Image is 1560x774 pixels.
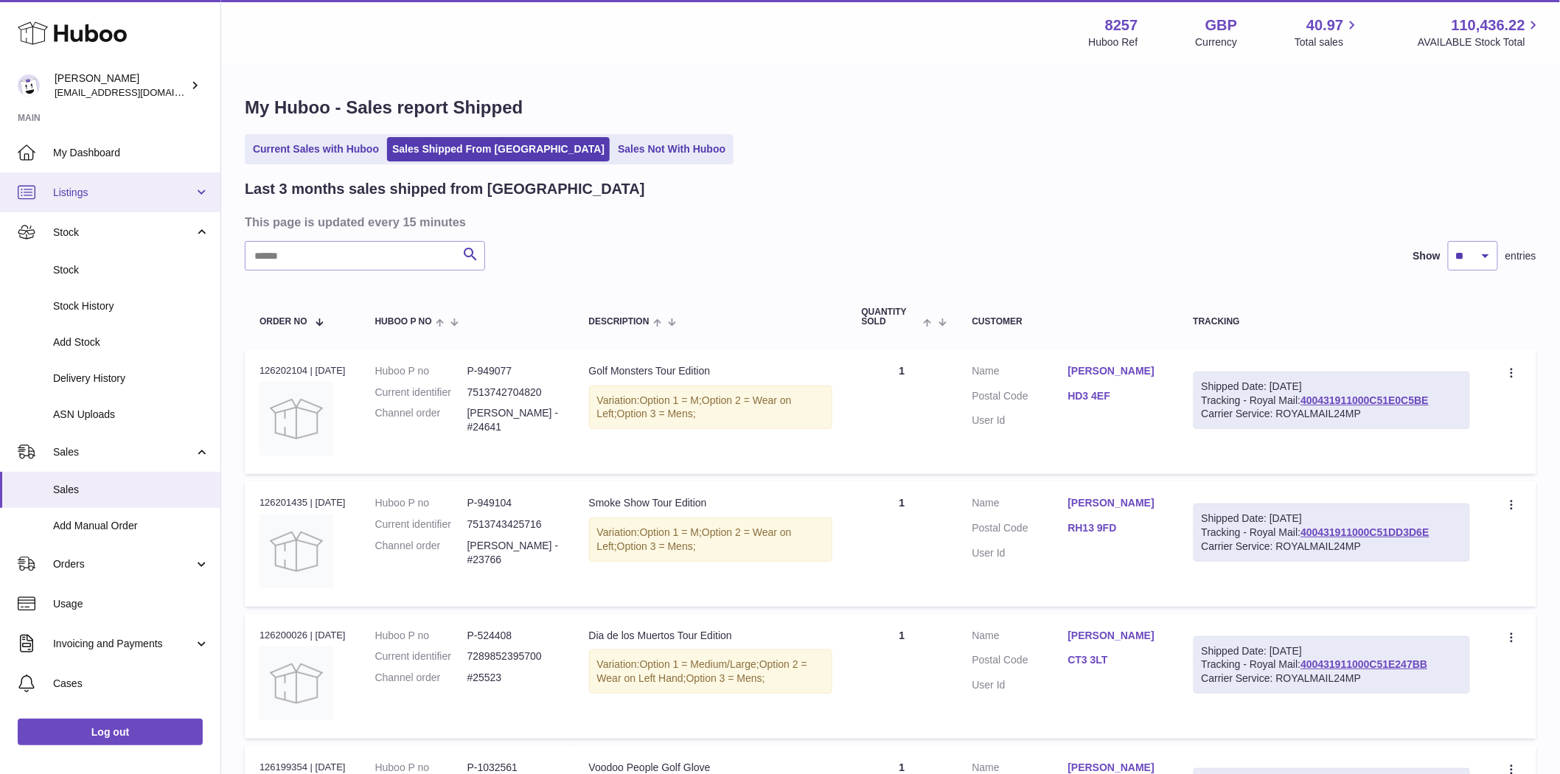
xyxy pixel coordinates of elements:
dt: Huboo P no [375,496,467,510]
img: internalAdmin-8257@internal.huboo.com [18,74,40,97]
div: Golf Monsters Tour Edition [589,364,832,378]
div: Variation: [589,517,832,562]
div: Shipped Date: [DATE] [1202,644,1462,658]
a: 400431911000C51E0C5BE [1300,394,1429,406]
span: ASN Uploads [53,408,209,422]
dt: User Id [972,678,1068,692]
dt: Current identifier [375,517,467,531]
span: Listings [53,186,194,200]
a: Current Sales with Huboo [248,137,384,161]
dt: Current identifier [375,649,467,663]
a: Log out [18,719,203,745]
dd: 7513742704820 [467,386,560,400]
span: AVAILABLE Stock Total [1418,35,1542,49]
div: Tracking - Royal Mail: [1194,636,1470,694]
a: 400431911000C51E247BB [1300,658,1427,670]
a: RH13 9FD [1068,521,1164,535]
a: [PERSON_NAME] [1068,364,1164,378]
span: Description [589,317,650,327]
dd: P-949104 [467,496,560,510]
div: Carrier Service: ROYALMAIL24MP [1202,407,1462,421]
span: Option 1 = M; [640,394,702,406]
dd: P-524408 [467,629,560,643]
dt: Channel order [375,406,467,434]
div: 126200026 | [DATE] [260,629,346,642]
h2: Last 3 months sales shipped from [GEOGRAPHIC_DATA] [245,179,645,199]
dd: [PERSON_NAME] - #24641 [467,406,560,434]
div: Carrier Service: ROYALMAIL24MP [1202,540,1462,554]
td: 1 [847,349,958,474]
dt: Name [972,629,1068,646]
td: 1 [847,614,958,739]
a: [PERSON_NAME] [1068,629,1164,643]
span: Total sales [1295,35,1360,49]
a: [PERSON_NAME] [1068,496,1164,510]
dt: Postal Code [972,653,1068,671]
dd: [PERSON_NAME] - #23766 [467,539,560,567]
span: Option 3 = Mens; [617,540,696,552]
span: Orders [53,557,194,571]
a: 400431911000C51DD3D6E [1300,526,1429,538]
span: Delivery History [53,372,209,386]
span: My Dashboard [53,146,209,160]
span: Sales [53,483,209,497]
dt: Channel order [375,671,467,685]
span: Huboo P no [375,317,432,327]
span: Add Manual Order [53,519,209,533]
strong: 8257 [1105,15,1138,35]
span: Usage [53,597,209,611]
span: Cases [53,677,209,691]
span: Option 3 = Mens; [617,408,696,419]
a: 110,436.22 AVAILABLE Stock Total [1418,15,1542,49]
a: Sales Not With Huboo [613,137,731,161]
div: Variation: [589,386,832,430]
span: Option 1 = M; [640,526,702,538]
img: no-photo.jpg [260,646,333,720]
dt: Name [972,364,1068,382]
span: Stock History [53,299,209,313]
a: 40.97 Total sales [1295,15,1360,49]
span: entries [1505,249,1536,263]
label: Show [1413,249,1441,263]
div: 126202104 | [DATE] [260,364,346,377]
div: Variation: [589,649,832,694]
div: [PERSON_NAME] [55,72,187,100]
dd: 7289852395700 [467,649,560,663]
span: 110,436.22 [1452,15,1525,35]
img: no-photo.jpg [260,515,333,588]
div: Tracking [1194,317,1470,327]
span: Sales [53,445,194,459]
dd: P-949077 [467,364,560,378]
span: Option 1 = Medium/Large; [640,658,759,670]
div: Tracking - Royal Mail: [1194,503,1470,562]
div: 126199354 | [DATE] [260,761,346,774]
span: Option 3 = Mens; [686,672,765,684]
a: CT3 3LT [1068,653,1164,667]
dt: Channel order [375,539,467,567]
div: Customer [972,317,1164,327]
div: Currency [1196,35,1238,49]
div: Dia de los Muertos Tour Edition [589,629,832,643]
dt: User Id [972,546,1068,560]
span: Option 2 = Wear on Left; [597,526,792,552]
div: Carrier Service: ROYALMAIL24MP [1202,672,1462,686]
div: Smoke Show Tour Edition [589,496,832,510]
h3: This page is updated every 15 minutes [245,214,1533,230]
dt: Postal Code [972,521,1068,539]
div: Shipped Date: [DATE] [1202,380,1462,394]
span: Stock [53,263,209,277]
span: Quantity Sold [862,307,920,327]
dt: Name [972,496,1068,514]
dt: Current identifier [375,386,467,400]
span: 40.97 [1306,15,1343,35]
span: Stock [53,226,194,240]
div: Huboo Ref [1089,35,1138,49]
dt: Postal Code [972,389,1068,407]
dt: Huboo P no [375,364,467,378]
span: Add Stock [53,335,209,349]
td: 1 [847,481,958,606]
h1: My Huboo - Sales report Shipped [245,96,1536,119]
div: 126201435 | [DATE] [260,496,346,509]
dt: User Id [972,414,1068,428]
img: no-photo.jpg [260,382,333,456]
